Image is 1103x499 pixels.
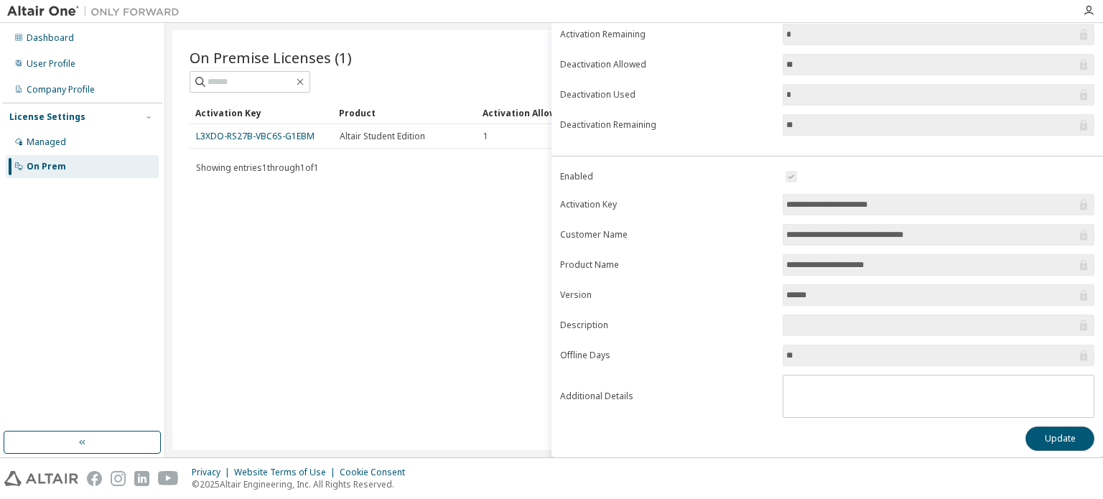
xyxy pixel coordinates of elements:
a: L3XDO-RS27B-VBC6S-G1EBM [196,130,315,142]
label: Description [560,320,774,331]
div: On Prem [27,161,66,172]
label: Product Name [560,259,774,271]
label: Enabled [560,171,774,182]
label: Deactivation Remaining [560,119,774,131]
label: Deactivation Used [560,89,774,101]
span: 1 [483,131,488,142]
label: Customer Name [560,229,774,241]
label: Activation Remaining [560,29,774,40]
img: altair_logo.svg [4,471,78,486]
label: Additional Details [560,391,774,402]
div: Cookie Consent [340,467,414,478]
div: Activation Allowed [483,101,615,124]
div: Dashboard [27,32,74,44]
div: Company Profile [27,84,95,95]
p: © 2025 Altair Engineering, Inc. All Rights Reserved. [192,478,414,490]
label: Deactivation Allowed [560,59,774,70]
div: Managed [27,136,66,148]
div: Product [339,101,471,124]
span: On Premise Licenses (1) [190,47,352,67]
img: instagram.svg [111,471,126,486]
img: Altair One [7,4,187,19]
img: linkedin.svg [134,471,149,486]
img: facebook.svg [87,471,102,486]
div: License Settings [9,111,85,123]
label: Version [560,289,774,301]
label: Activation Key [560,199,774,210]
span: Altair Student Edition [340,131,425,142]
div: Website Terms of Use [234,467,340,478]
div: Privacy [192,467,234,478]
img: youtube.svg [158,471,179,486]
div: User Profile [27,58,75,70]
div: Activation Key [195,101,327,124]
label: Offline Days [560,350,774,361]
span: Showing entries 1 through 1 of 1 [196,162,319,174]
button: Update [1025,426,1094,451]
